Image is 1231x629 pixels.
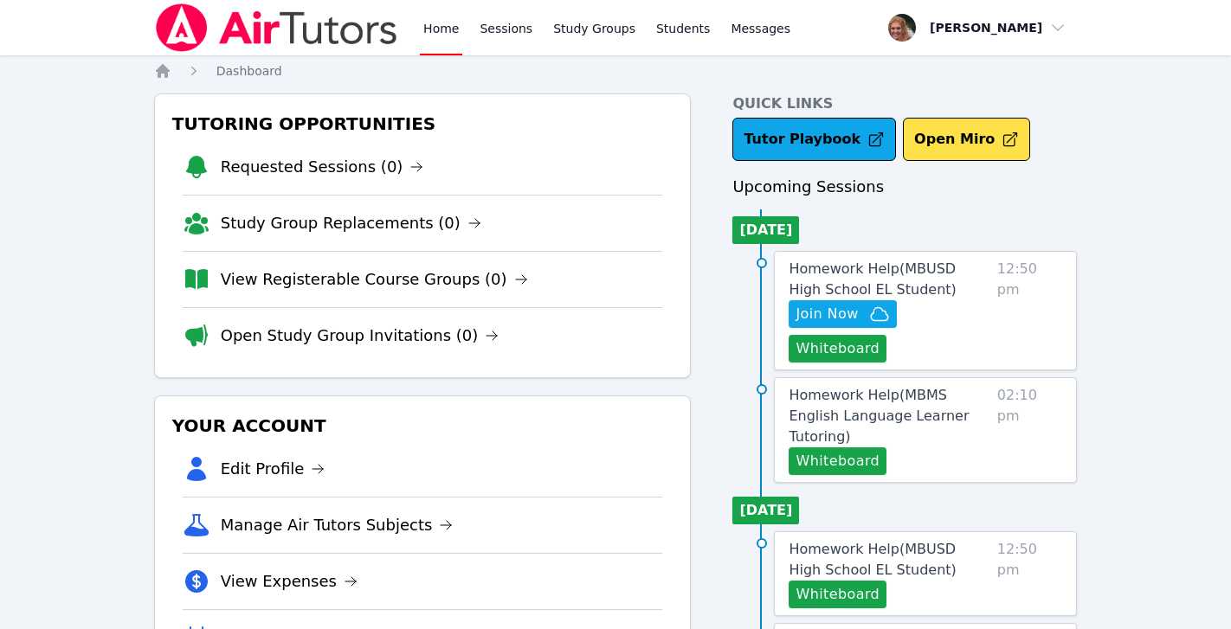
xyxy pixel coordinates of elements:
[732,175,1077,199] h3: Upcoming Sessions
[221,267,528,292] a: View Registerable Course Groups (0)
[154,62,1078,80] nav: Breadcrumb
[221,211,481,235] a: Study Group Replacements (0)
[221,457,325,481] a: Edit Profile
[169,108,677,139] h3: Tutoring Opportunities
[796,304,858,324] span: Join Now
[789,385,989,447] a: Homework Help(MBMS English Language Learner Tutoring)
[732,216,799,244] li: [DATE]
[789,539,989,581] a: Homework Help(MBUSD High School EL Student)
[216,62,282,80] a: Dashboard
[903,118,1030,161] button: Open Miro
[789,260,956,298] span: Homework Help ( MBUSD High School EL Student )
[154,3,399,52] img: Air Tutors
[732,118,896,161] a: Tutor Playbook
[789,300,896,328] button: Join Now
[997,385,1062,475] span: 02:10 pm
[789,447,886,475] button: Whiteboard
[789,259,989,300] a: Homework Help(MBUSD High School EL Student)
[216,64,282,78] span: Dashboard
[789,541,956,578] span: Homework Help ( MBUSD High School EL Student )
[221,569,358,594] a: View Expenses
[731,20,790,37] span: Messages
[732,497,799,524] li: [DATE]
[789,387,969,445] span: Homework Help ( MBMS English Language Learner Tutoring )
[997,539,1062,608] span: 12:50 pm
[221,513,454,537] a: Manage Air Tutors Subjects
[221,324,499,348] a: Open Study Group Invitations (0)
[169,410,677,441] h3: Your Account
[997,259,1062,363] span: 12:50 pm
[732,93,1077,114] h4: Quick Links
[789,335,886,363] button: Whiteboard
[789,581,886,608] button: Whiteboard
[221,155,424,179] a: Requested Sessions (0)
